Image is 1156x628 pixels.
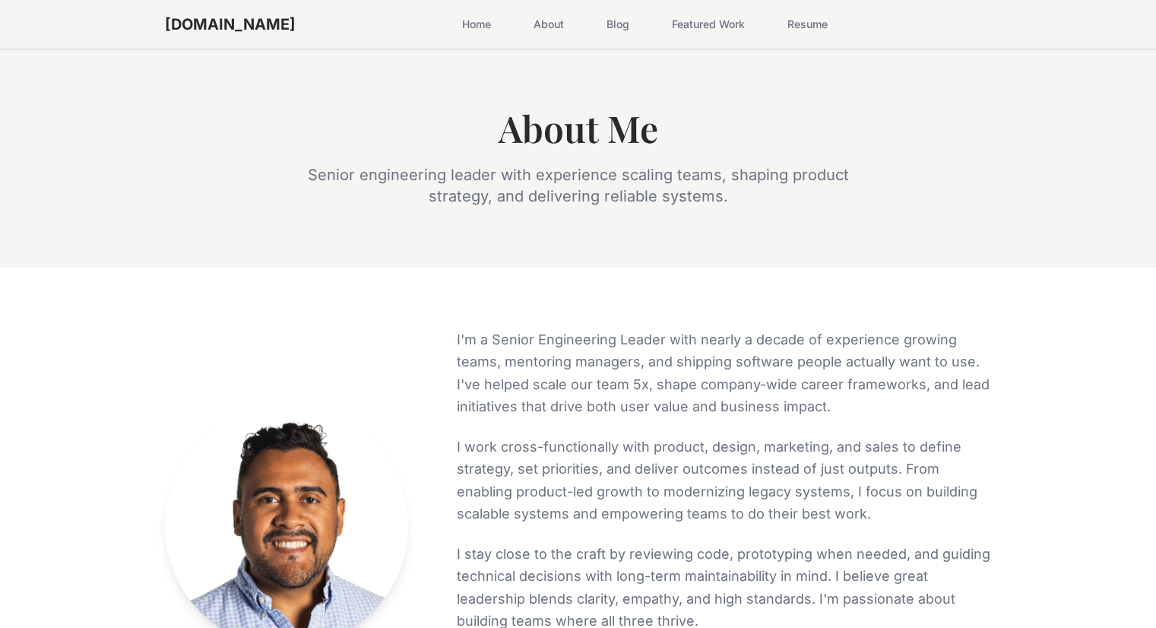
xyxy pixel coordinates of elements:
[524,11,573,38] a: About
[262,109,895,146] h1: About Me
[597,11,638,38] a: Blog
[663,11,754,38] a: Featured Work
[165,15,296,33] a: [DOMAIN_NAME]
[287,164,870,207] p: Senior engineering leader with experience scaling teams, shaping product strategy, and delivering...
[778,11,837,38] a: Resume
[457,328,992,417] p: I'm a Senior Engineering Leader with nearly a decade of experience growing teams, mentoring manag...
[457,436,992,525] p: I work cross-functionally with product, design, marketing, and sales to define strategy, set prio...
[453,11,500,38] a: Home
